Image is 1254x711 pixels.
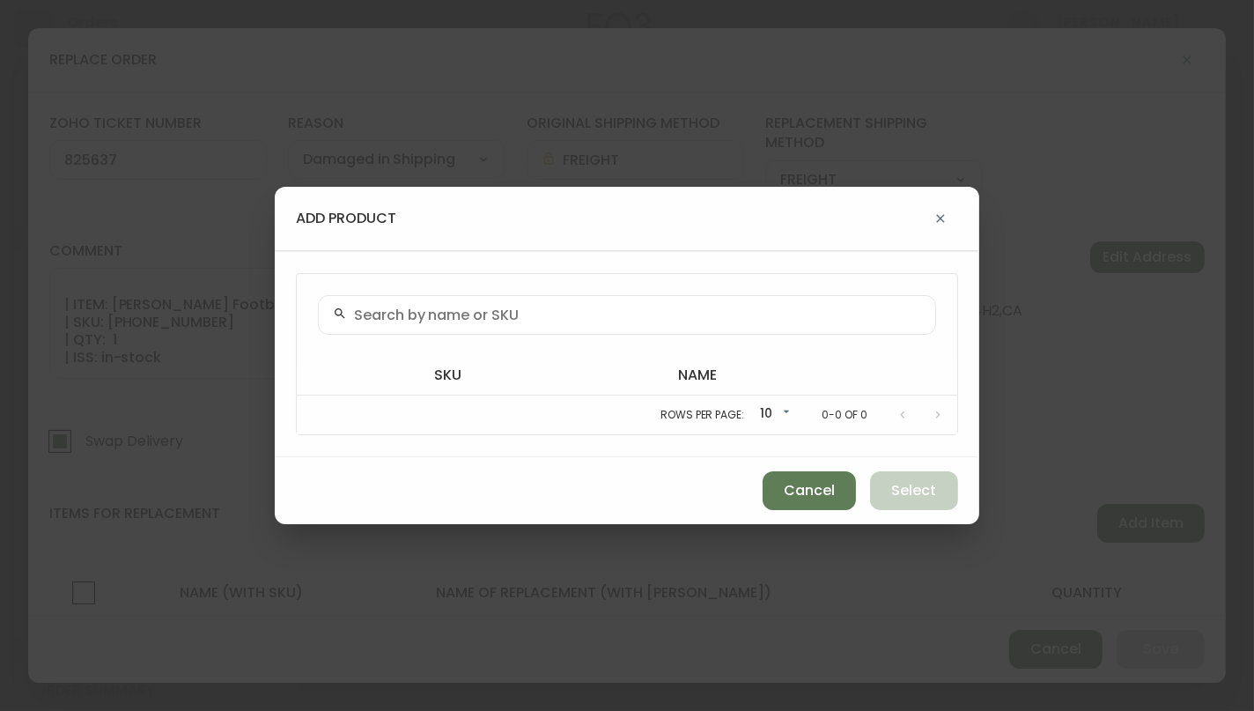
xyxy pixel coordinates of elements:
p: 0-0 of 0 [822,407,867,423]
button: Cancel [763,471,856,510]
h4: sku [434,366,649,385]
p: Rows per page: [660,407,744,423]
div: 10 [751,400,793,429]
h4: add product [296,209,396,228]
span: Cancel [784,481,835,500]
h4: name [678,366,943,385]
input: Search by name or SKU [354,307,921,323]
